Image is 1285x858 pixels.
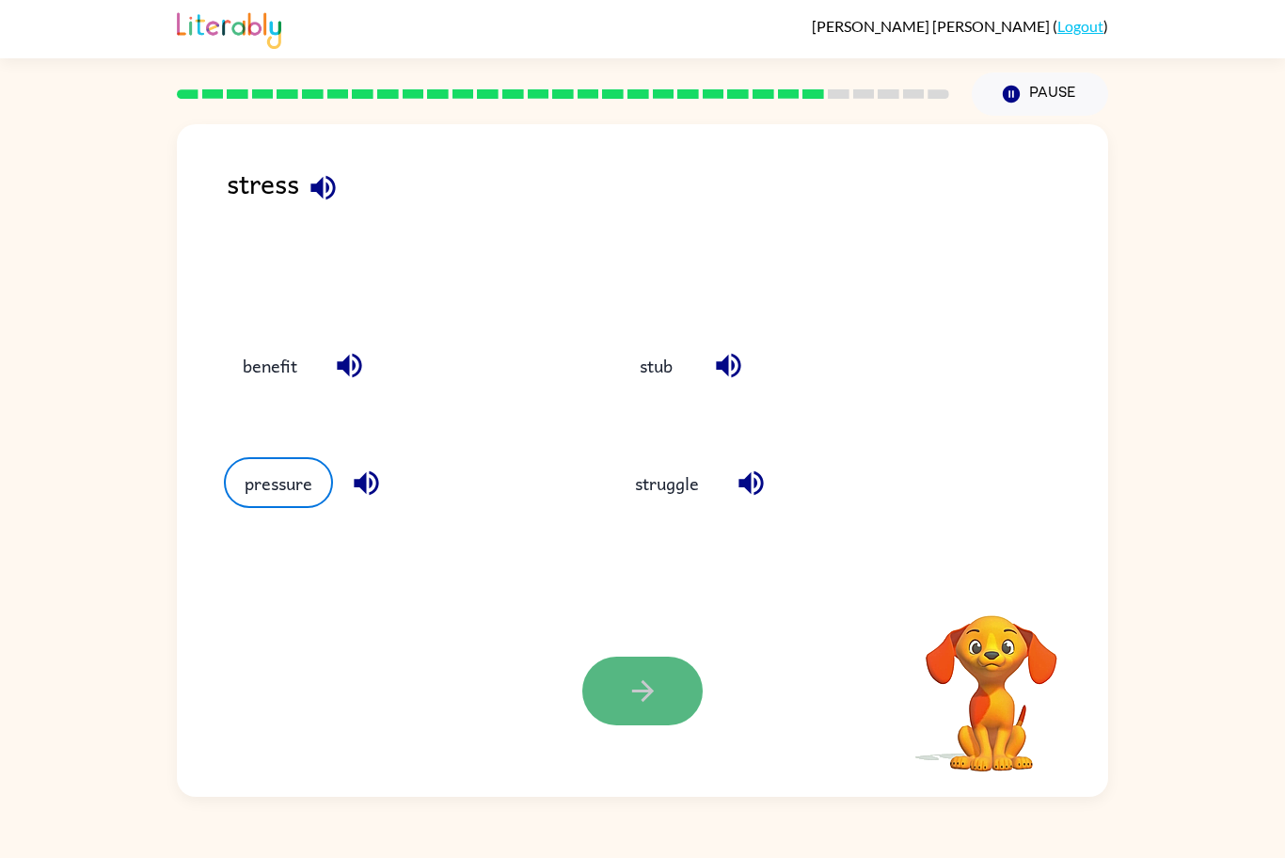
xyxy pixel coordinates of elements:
button: Pause [972,72,1108,116]
div: ( ) [812,17,1108,35]
video: Your browser must support playing .mp4 files to use Literably. Please try using another browser. [897,586,1086,774]
button: pressure [224,457,333,508]
button: benefit [224,340,316,390]
a: Logout [1057,17,1103,35]
div: stress [227,162,1108,302]
img: Literably [177,8,281,49]
button: stub [616,340,695,390]
button: struggle [616,457,718,508]
span: [PERSON_NAME] [PERSON_NAME] [812,17,1053,35]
